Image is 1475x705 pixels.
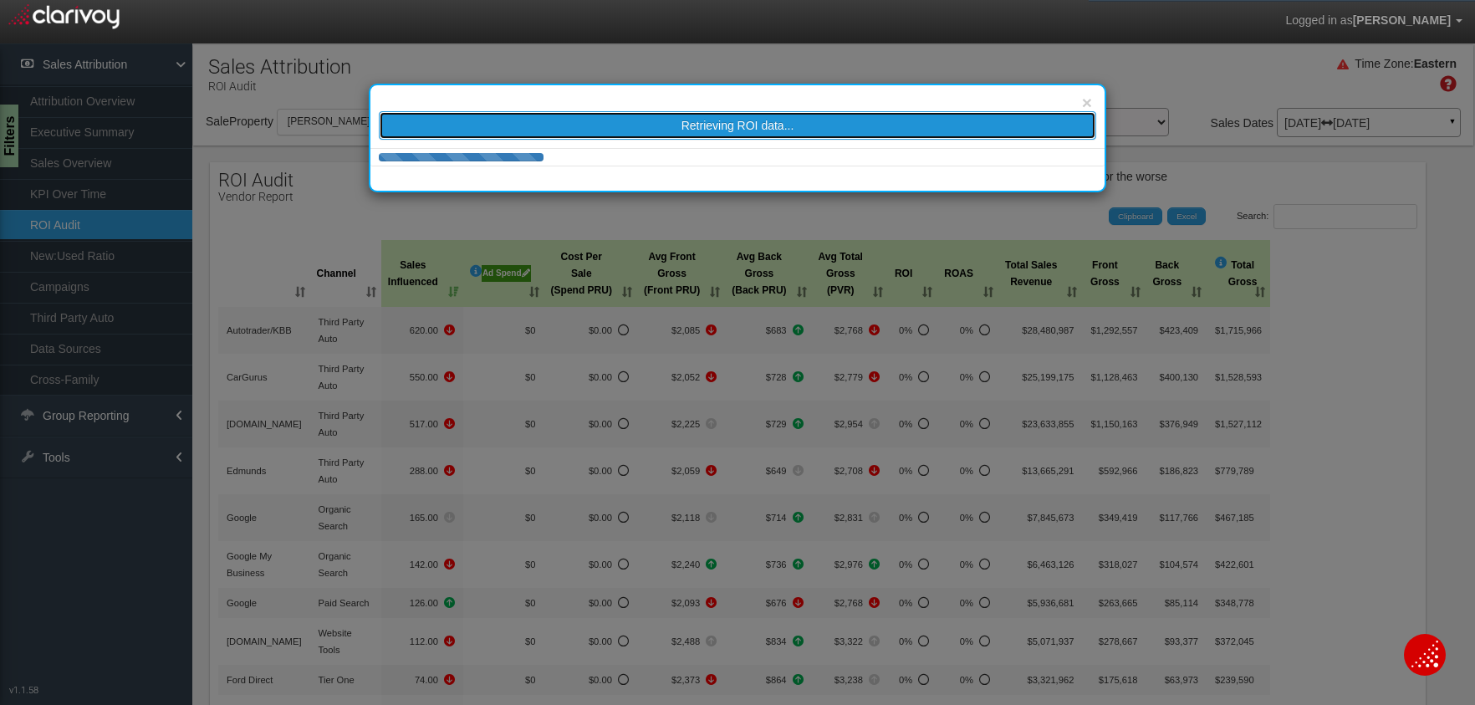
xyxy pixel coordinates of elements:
button: × [1082,94,1092,111]
span: Retrieving ROI data... [681,119,794,132]
span: Logged in as [1285,13,1352,27]
button: Retrieving ROI data... [379,111,1096,140]
span: [PERSON_NAME] [1353,13,1451,27]
a: Logged in as[PERSON_NAME] [1273,1,1475,41]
